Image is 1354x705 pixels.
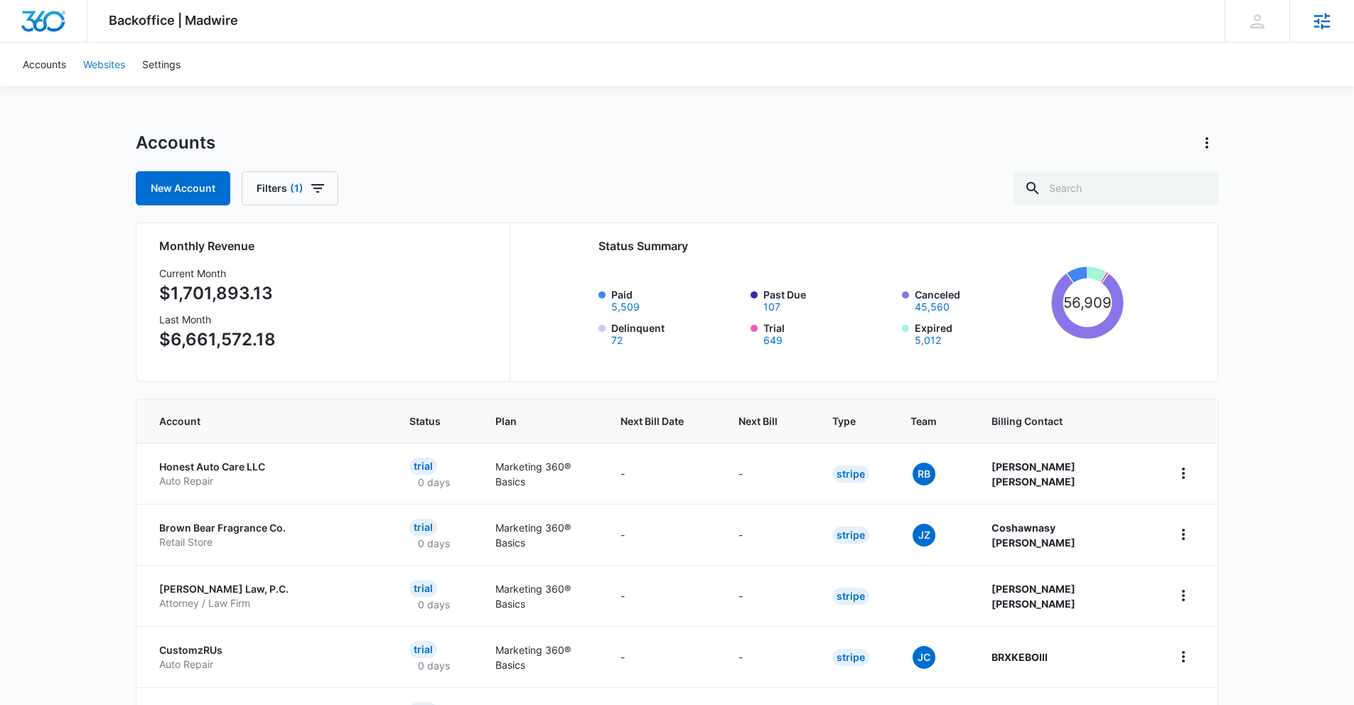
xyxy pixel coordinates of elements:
a: Honest Auto Care LLCAuto Repair [159,460,375,488]
td: - [603,626,721,687]
div: Stripe [832,588,869,605]
div: Trial [409,641,437,658]
p: Honest Auto Care LLC [159,460,375,474]
tspan: 56,909 [1063,294,1112,311]
p: $6,661,572.18 [159,327,276,352]
p: 0 days [409,475,458,490]
button: home [1172,523,1195,546]
p: 0 days [409,658,458,673]
label: Trial [763,321,894,345]
span: JZ [913,524,935,547]
a: Websites [75,43,134,86]
a: Accounts [14,43,75,86]
button: Canceled [915,302,950,312]
span: Backoffice | Madwire [109,13,238,28]
a: New Account [136,171,230,205]
span: JC [913,646,935,669]
label: Delinquent [611,321,742,345]
td: - [721,626,815,687]
a: [PERSON_NAME] Law, P.C.Attorney / Law Firm [159,582,375,610]
button: home [1172,462,1195,485]
h2: Status Summary [598,237,1124,254]
td: - [721,504,815,565]
p: Marketing 360® Basics [495,520,586,550]
p: Brown Bear Fragrance Co. [159,521,375,535]
button: Actions [1196,131,1218,154]
h3: Last Month [159,312,276,327]
p: Auto Repair [159,657,375,672]
button: Past Due [763,302,780,312]
span: Team [910,414,937,429]
button: Delinquent [611,335,623,345]
span: Status [409,414,441,429]
a: CustomzRUsAuto Repair [159,643,375,671]
td: - [603,565,721,626]
p: [PERSON_NAME] Law, P.C. [159,582,375,596]
td: - [603,504,721,565]
p: 0 days [409,536,458,551]
div: Trial [409,580,437,597]
strong: [PERSON_NAME] [PERSON_NAME] [992,583,1075,610]
span: Next Bill Date [620,414,684,429]
span: Billing Contact [992,414,1138,429]
span: Type [832,414,856,429]
td: - [721,565,815,626]
td: - [721,443,815,504]
div: Stripe [832,527,869,544]
p: Retail Store [159,535,375,549]
p: Marketing 360® Basics [495,642,586,672]
span: Plan [495,414,586,429]
button: Expired [915,335,941,345]
strong: BRXKEBOIII [992,651,1048,663]
span: RB [913,463,935,485]
span: (1) [290,183,303,193]
h1: Accounts [136,132,215,154]
span: Account [159,414,355,429]
td: - [603,443,721,504]
span: Next Bill [738,414,778,429]
label: Expired [915,321,1046,345]
button: home [1172,645,1195,668]
strong: Coshawnasy [PERSON_NAME] [992,522,1075,549]
input: Search [1013,171,1218,205]
button: Filters(1) [242,171,338,205]
p: 0 days [409,597,458,612]
label: Canceled [915,287,1046,312]
p: CustomzRUs [159,643,375,657]
p: Auto Repair [159,474,375,488]
button: Paid [611,302,640,312]
p: Marketing 360® Basics [495,581,586,611]
a: Settings [134,43,189,86]
label: Paid [611,287,742,312]
button: Trial [763,335,783,345]
h3: Current Month [159,266,276,281]
div: Trial [409,458,437,475]
h2: Monthly Revenue [159,237,493,254]
a: Brown Bear Fragrance Co.Retail Store [159,521,375,549]
p: Marketing 360® Basics [495,459,586,489]
div: Stripe [832,465,869,483]
div: Stripe [832,649,869,666]
label: Past Due [763,287,894,312]
button: home [1172,584,1195,607]
p: Attorney / Law Firm [159,596,375,610]
div: Trial [409,519,437,536]
p: $1,701,893.13 [159,281,276,306]
strong: [PERSON_NAME] [PERSON_NAME] [992,461,1075,488]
